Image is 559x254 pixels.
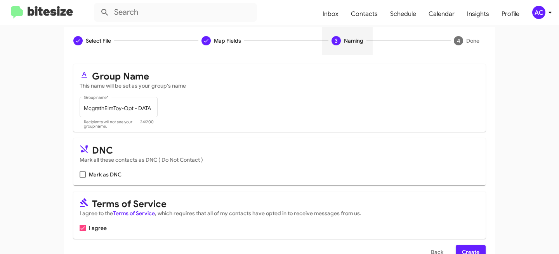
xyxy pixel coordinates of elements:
span: Mark as DNC [89,170,122,179]
a: Contacts [345,3,384,25]
a: Insights [461,3,495,25]
input: Placeholder [84,105,154,112]
mat-card-subtitle: Mark all these contacts as DNC ( Do Not Contact ) [80,156,479,164]
mat-card-title: Terms of Service [80,198,479,208]
a: Schedule [384,3,422,25]
span: I agree [89,223,107,233]
mat-card-title: DNC [80,144,479,154]
mat-card-subtitle: I agree to the , which requires that all of my contacts have opted in to receive messages from us. [80,209,479,217]
a: Inbox [316,3,345,25]
mat-hint: 24/200 [140,120,154,129]
button: AC [526,6,550,19]
a: Profile [495,3,526,25]
mat-card-title: Group Name [80,70,479,80]
input: Search [94,3,257,22]
mat-card-subtitle: This name will be set as your group's name [80,82,479,90]
mat-hint: Recipients will not see your group name. [84,120,136,129]
a: Calendar [422,3,461,25]
div: AC [532,6,545,19]
a: Terms of Service [113,210,155,217]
